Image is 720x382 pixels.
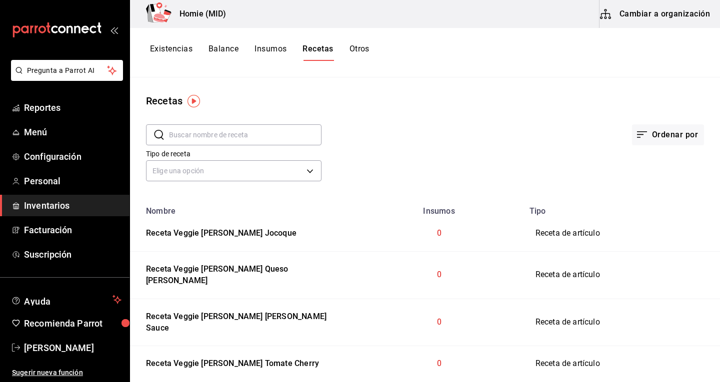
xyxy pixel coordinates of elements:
div: Receta Veggie [PERSON_NAME] [PERSON_NAME] Sauce [142,307,343,334]
button: Existencias [150,44,192,61]
span: Reportes [24,101,121,114]
button: Recetas [302,44,333,61]
span: Pregunta a Parrot AI [27,65,107,76]
div: navigation tabs [150,44,369,61]
button: open_drawer_menu [110,26,118,34]
td: Receta de artículo [523,299,720,346]
div: Receta Veggie [PERSON_NAME] Jocoque [142,224,296,239]
th: Tipo [523,200,720,216]
span: Recomienda Parrot [24,317,121,330]
input: Buscar nombre de receta [169,125,321,145]
th: Nombre [130,200,355,216]
a: Pregunta a Parrot AI [7,72,123,83]
button: Insumos [254,44,286,61]
button: Balance [208,44,238,61]
span: Inventarios [24,199,121,212]
div: Receta Veggie [PERSON_NAME] Queso [PERSON_NAME] [142,260,343,287]
span: [PERSON_NAME] [24,341,121,355]
label: Tipo de receta [146,150,321,157]
span: Menú [24,125,121,139]
button: Pregunta a Parrot AI [11,60,123,81]
span: Personal [24,174,121,188]
span: 0 [437,359,441,368]
span: Ayuda [24,294,108,306]
td: Receta de artículo [523,216,720,251]
th: Insumos [355,200,523,216]
span: 0 [437,228,441,238]
span: Suscripción [24,248,121,261]
div: Elige una opción [146,160,321,181]
span: Sugerir nueva función [12,368,121,378]
span: 0 [437,270,441,279]
h3: Homie (MID) [171,8,226,20]
img: Tooltip marker [187,95,200,107]
td: Receta de artículo [523,346,720,382]
td: Receta de artículo [523,251,720,299]
button: Otros [349,44,369,61]
div: Recetas [146,93,182,108]
div: Receta Veggie [PERSON_NAME] Tomate Cherry [142,354,319,370]
span: Facturación [24,223,121,237]
span: 0 [437,317,441,327]
button: Ordenar por [632,124,704,145]
span: Configuración [24,150,121,163]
